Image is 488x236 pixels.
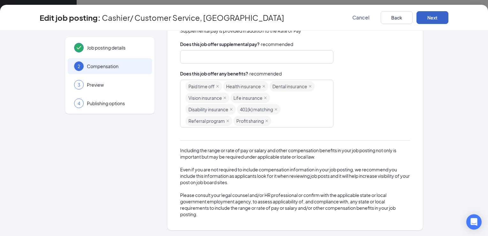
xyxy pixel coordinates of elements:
span: 2 [78,63,80,69]
span: close [264,96,267,99]
span: Compensation [87,63,146,69]
span: · recommended [260,41,293,48]
button: Next [416,11,448,24]
span: Life insurance [233,93,263,103]
span: Profit sharing [236,116,264,126]
span: Paid time off [188,82,215,91]
span: close [309,85,312,88]
span: close [223,96,226,99]
h3: Edit job posting: [40,12,101,23]
span: close [265,119,268,122]
span: close [216,85,219,88]
div: Including the range or rate of pay or salary and other compensation benefits in your job posting ... [180,147,410,217]
span: Health insurance [226,82,261,91]
span: close [262,85,265,88]
span: close [230,108,233,111]
span: close [226,119,229,122]
button: Back [381,11,413,24]
span: Does this job offer supplemental pay? [180,41,260,48]
span: Preview [87,82,146,88]
div: Open Intercom Messenger [466,214,482,230]
span: · recommended [248,70,282,77]
span: Cashier/ Customer Service, [GEOGRAPHIC_DATA] [102,14,284,21]
span: close [274,108,278,111]
svg: Checkmark [75,44,83,51]
span: Referral program [188,116,225,126]
span: Cancel [352,14,370,21]
span: 4 [78,100,80,106]
span: Disability insurance [188,105,228,114]
span: Does this job offer any benefits? [180,70,248,77]
span: Publishing options [87,100,146,106]
span: 401(k) matching [240,105,273,114]
span: Dental insurance [272,82,307,91]
span: 3 [78,82,80,88]
button: Cancel [345,11,377,24]
span: Job posting details [87,44,146,51]
span: Vision insurance [188,93,222,103]
span: Supplemental pay is provided in addition to the Rate of Pay [180,27,301,34]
